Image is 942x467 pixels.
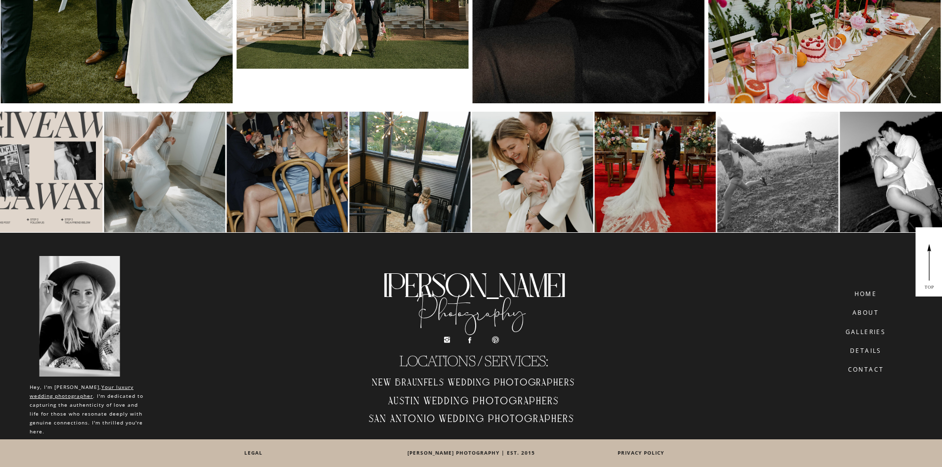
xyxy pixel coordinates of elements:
a: about [847,309,885,316]
img: carousel album shared on Thu Aug 28 2025 | When the bridal party gets iced by the bride and groom... [227,112,348,233]
img: carousel album shared on Thu Aug 07 2025 | Before mini shoot season kicks off, consider giving yo... [718,112,839,233]
a: details [838,347,894,353]
p: Hey, I'm [PERSON_NAME], . I'm dedicated to capturing the authenticity of love and life for those ... [30,382,145,429]
a: home [849,291,883,297]
a: San Antonio Wedding Photographers [360,413,583,429]
a: LEGAL [110,450,397,457]
a: CONTACT [838,366,894,373]
a: LOCATIONS / SERVICES: [362,353,585,370]
a: PRIVACY POLICY [497,450,785,457]
a: New Braunfels Wedding Photographers [362,373,585,389]
a: galleries [839,329,892,336]
img: carousel album shared on Tue Aug 26 2025 | Kendelle and Mathew tied the knot at @park31venue on S... [350,112,471,233]
a: Photography [408,282,535,315]
img: video shared on Tue Sep 09 2025 | Candid moments happen all the time—but a little gentle guidance... [104,112,225,233]
a: [PERSON_NAME] [362,266,585,282]
a: DESIGNED WITH LOVE BY INDIE HAUS DESIGN CO. [328,457,615,464]
img: carousel album shared on Tue Aug 19 2025 | I’m home from the most amazing vacation with my fam ba... [595,112,716,233]
a: [PERSON_NAME] photography | est. 2015 [328,450,615,457]
img: carousel album shared on Fri Aug 22 2025 | Manifesting fall weather early this year. #jessieschul... [472,112,593,233]
a: Austin Wedding Photographers [362,395,585,411]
